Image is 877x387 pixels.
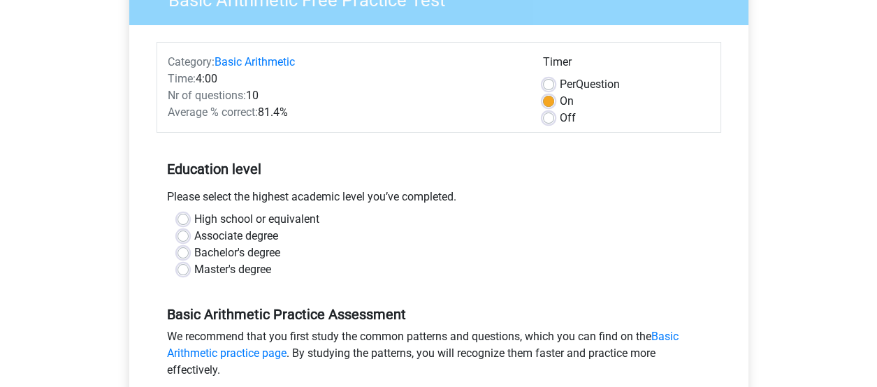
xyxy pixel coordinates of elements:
label: Associate degree [194,228,278,244]
span: Nr of questions: [168,89,246,102]
div: 10 [157,87,532,104]
a: Basic Arithmetic [215,55,295,68]
span: Time: [168,72,196,85]
label: Master's degree [194,261,271,278]
div: Timer [543,54,710,76]
label: High school or equivalent [194,211,319,228]
div: We recommend that you first study the common patterns and questions, which you can find on the . ... [157,328,721,384]
h5: Education level [167,155,711,183]
label: On [560,93,574,110]
span: Average % correct: [168,105,258,119]
span: Per [560,78,576,91]
div: Please select the highest academic level you’ve completed. [157,189,721,211]
h5: Basic Arithmetic Practice Assessment [167,306,711,323]
div: 81.4% [157,104,532,121]
div: 4:00 [157,71,532,87]
label: Off [560,110,576,126]
label: Question [560,76,620,93]
span: Category: [168,55,215,68]
label: Bachelor's degree [194,244,280,261]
